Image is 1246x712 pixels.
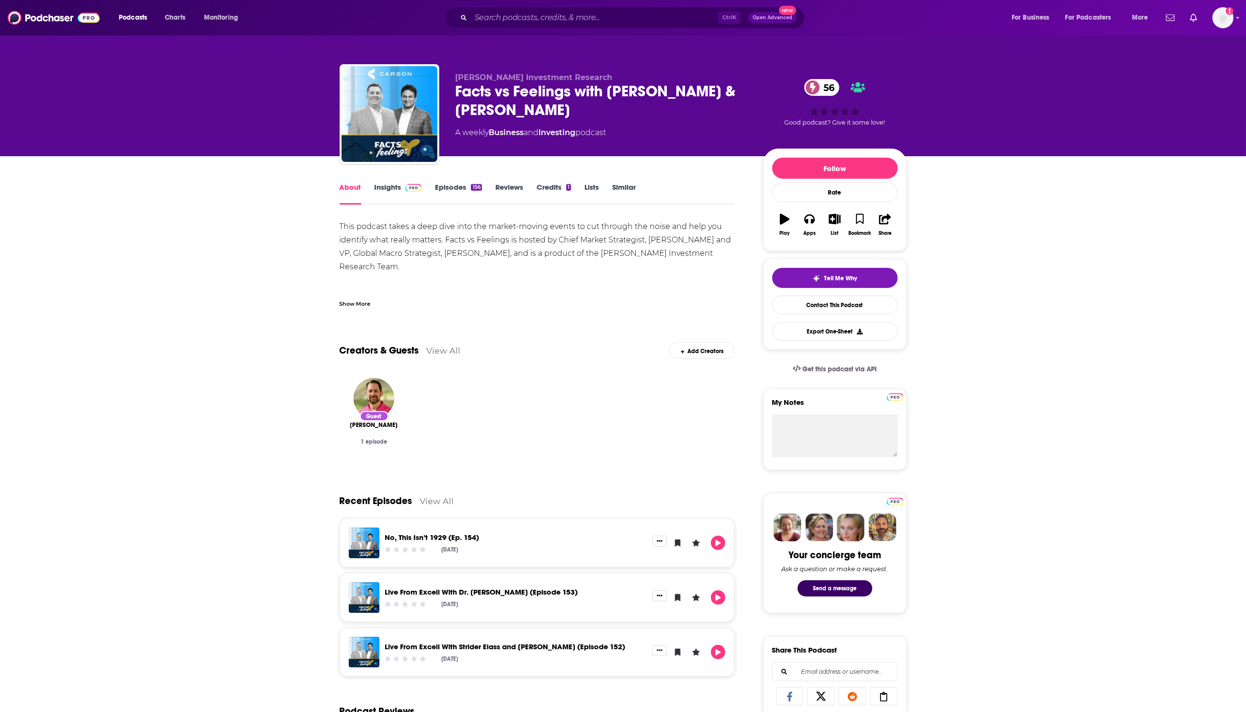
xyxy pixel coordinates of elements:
[814,79,839,96] span: 56
[340,220,735,367] div: This podcast takes a deep dive into the market-moving events to cut through the noise and help yo...
[789,549,881,561] div: Your concierge team
[537,183,571,205] a: Credits1
[1012,11,1050,24] span: For Business
[652,536,667,546] button: Show More Button
[772,662,898,681] div: Search followers
[354,378,394,419] img: Larry Sprung
[524,128,539,137] span: and
[718,11,741,24] span: Ctrl K
[689,536,703,550] button: Leave a Rating
[1212,7,1234,28] span: Logged in as angelahattar
[383,546,427,553] div: Community Rating: 0 out of 5
[385,587,578,597] a: Live From Excell With Dr. David Kelly (Episode 153)
[375,183,422,205] a: InsightsPodchaser Pro
[776,687,804,705] a: Share on Facebook
[566,184,571,191] div: 1
[1065,11,1111,24] span: For Podcasters
[785,119,885,126] span: Good podcast? Give it some love!
[887,393,903,401] img: Podchaser Pro
[441,546,458,553] div: [DATE]
[584,183,599,205] a: Lists
[711,590,725,605] button: Play
[471,184,481,191] div: 156
[360,411,389,421] div: Guest
[772,645,837,655] h3: Share This Podcast
[1005,10,1062,25] button: open menu
[772,398,898,414] label: My Notes
[872,207,897,242] button: Share
[748,12,797,23] button: Open AdvancedNew
[772,322,898,341] button: Export One-Sheet
[385,642,626,651] a: Live From Excell With Strider Elass and Sam Rines (Episode 152)
[805,514,833,541] img: Barbara Profile
[1162,10,1178,26] a: Show notifications dropdown
[802,365,877,373] span: Get this podcast via API
[780,663,890,681] input: Email address or username...
[753,15,792,20] span: Open Advanced
[385,533,480,542] a: No, This Isn’t 1929 (Ep. 154)
[824,275,857,282] span: Tell Me Why
[887,498,903,505] img: Podchaser Pro
[652,590,667,601] button: Show More Button
[349,582,379,613] img: Live From Excell With Dr. David Kelly (Episode 153)
[454,7,814,29] div: Search podcasts, credits, & more...
[772,158,898,179] button: Follow
[427,345,461,356] a: View All
[204,11,238,24] span: Monitoring
[822,207,847,242] button: List
[837,514,865,541] img: Jules Profile
[782,565,888,573] div: Ask a question or make a request.
[112,10,160,25] button: open menu
[340,495,412,507] a: Recent Episodes
[349,528,379,558] img: No, This Isn’t 1929 (Ep. 154)
[763,73,907,132] div: 56Good podcast? Give it some love!
[349,637,379,667] img: Live From Excell With Strider Elass and Sam Rines (Episode 152)
[711,536,725,550] button: Play
[441,601,458,608] div: [DATE]
[839,687,867,705] a: Share on Reddit
[420,496,454,506] a: View All
[435,183,481,205] a: Episodes156
[671,590,685,605] button: Bookmark Episode
[671,645,685,659] button: Bookmark Episode
[804,79,839,96] a: 56
[456,73,613,82] span: [PERSON_NAME] Investment Research
[471,10,718,25] input: Search podcasts, credits, & more...
[383,601,427,608] div: Community Rating: 0 out of 5
[119,11,147,24] span: Podcasts
[495,183,523,205] a: Reviews
[347,438,401,445] div: 1 episode
[340,345,419,356] a: Creators & Guests
[847,207,872,242] button: Bookmark
[887,392,903,401] a: Pro website
[797,207,822,242] button: Apps
[342,66,437,162] img: Facts vs Feelings with Ryan Detrick & Sonu Varghese
[165,11,185,24] span: Charts
[711,645,725,659] button: Play
[772,268,898,288] button: tell me why sparkleTell Me Why
[8,9,100,27] img: Podchaser - Follow, Share and Rate Podcasts
[1226,7,1234,15] svg: Add a profile image
[1212,7,1234,28] img: User Profile
[803,230,816,236] div: Apps
[848,230,871,236] div: Bookmark
[869,514,896,541] img: Jon Profile
[772,296,898,314] a: Contact This Podcast
[350,421,398,429] span: [PERSON_NAME]
[831,230,839,236] div: List
[1059,10,1125,25] button: open menu
[1186,10,1201,26] a: Show notifications dropdown
[671,536,685,550] button: Bookmark Episode
[612,183,636,205] a: Similar
[785,357,885,381] a: Get this podcast via API
[1212,7,1234,28] button: Show profile menu
[441,655,458,662] div: [DATE]
[1125,10,1160,25] button: open menu
[807,687,835,705] a: Share on X/Twitter
[159,10,191,25] a: Charts
[652,645,667,655] button: Show More Button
